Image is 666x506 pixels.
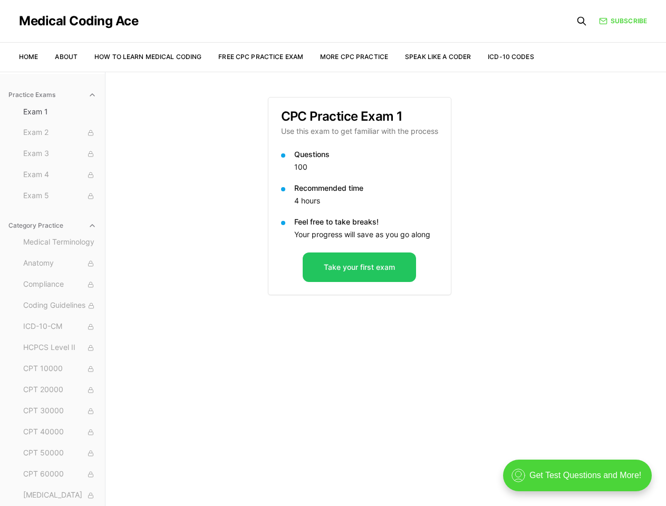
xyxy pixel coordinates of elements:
button: CPT 60000 [19,466,101,483]
a: About [55,53,78,61]
a: More CPC Practice [320,53,388,61]
button: CPT 20000 [19,382,101,398]
p: 100 [294,162,438,172]
button: ICD-10-CM [19,318,101,335]
button: HCPCS Level II [19,339,101,356]
span: CPT 40000 [23,426,96,438]
span: CPT 10000 [23,363,96,375]
button: Category Practice [4,217,101,234]
a: ICD-10 Codes [488,53,534,61]
span: Exam 4 [23,169,96,181]
p: Recommended time [294,183,438,193]
span: [MEDICAL_DATA] [23,490,96,501]
a: Speak Like a Coder [405,53,471,61]
button: Compliance [19,276,101,293]
h3: CPC Practice Exam 1 [281,110,438,123]
span: Exam 2 [23,127,96,139]
button: Exam 2 [19,124,101,141]
button: Practice Exams [4,86,101,103]
p: 4 hours [294,196,438,206]
span: Medical Terminology [23,237,96,248]
span: CPT 20000 [23,384,96,396]
button: CPT 50000 [19,445,101,462]
span: Compliance [23,279,96,290]
p: Questions [294,149,438,160]
button: Anatomy [19,255,101,272]
iframe: portal-trigger [494,454,666,506]
span: CPT 60000 [23,469,96,480]
span: Exam 1 [23,106,96,117]
p: Use this exam to get familiar with the process [281,126,438,137]
button: CPT 10000 [19,361,101,377]
button: CPT 30000 [19,403,101,420]
button: Coding Guidelines [19,297,101,314]
span: Anatomy [23,258,96,269]
button: Exam 1 [19,103,101,120]
button: Exam 5 [19,188,101,205]
button: [MEDICAL_DATA] [19,487,101,504]
p: Your progress will save as you go along [294,229,438,240]
a: How to Learn Medical Coding [94,53,201,61]
span: CPT 50000 [23,447,96,459]
span: HCPCS Level II [23,342,96,354]
button: CPT 40000 [19,424,101,441]
button: Exam 4 [19,167,101,183]
span: Exam 5 [23,190,96,202]
span: ICD-10-CM [23,321,96,333]
span: Exam 3 [23,148,96,160]
button: Exam 3 [19,145,101,162]
a: Home [19,53,38,61]
button: Take your first exam [303,252,416,282]
a: Subscribe [599,16,647,26]
button: Medical Terminology [19,234,101,251]
span: CPT 30000 [23,405,96,417]
span: Coding Guidelines [23,300,96,312]
a: Medical Coding Ace [19,15,138,27]
a: Free CPC Practice Exam [218,53,303,61]
p: Feel free to take breaks! [294,217,438,227]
